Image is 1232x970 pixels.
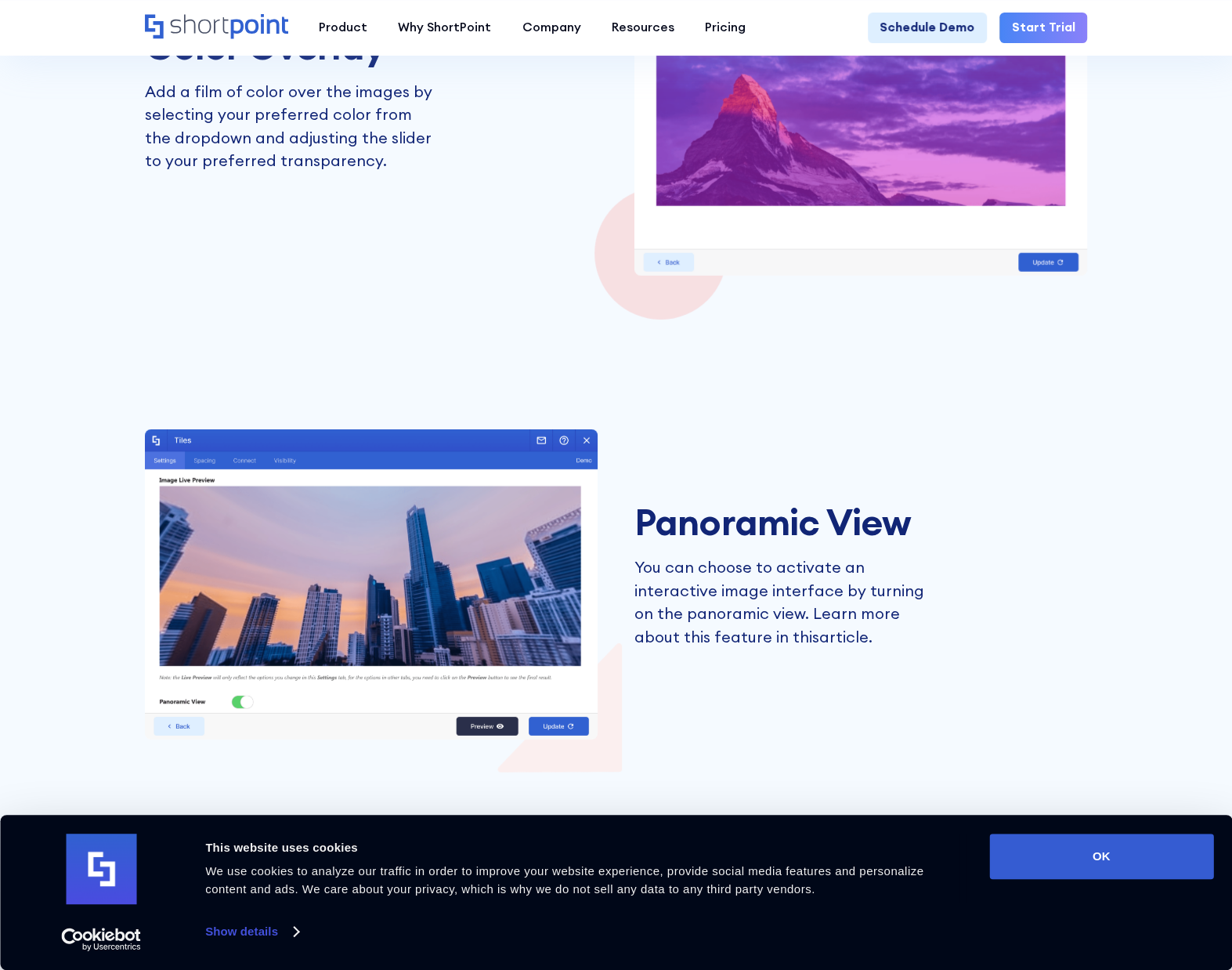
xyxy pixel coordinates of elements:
[145,27,441,67] h3: Color Overlay
[145,14,288,41] a: Home
[819,627,873,646] a: article.
[612,18,674,37] div: Resources
[634,502,930,543] h3: Panoramic View
[145,172,441,195] p: ‍
[145,80,441,172] p: Add a film of color over the images by selecting your preferred color from the dropdown and adjus...
[33,928,170,951] a: Usercentrics Cookiebot - opens in a new window
[596,13,689,43] a: Resources
[145,429,598,740] img: Panoramic View
[205,920,298,943] a: Show details
[999,13,1087,43] a: Start Trial
[690,13,761,43] a: Pricing
[205,838,954,857] div: This website uses cookies
[522,18,581,37] div: Company
[868,13,987,43] a: Schedule Demo
[319,18,367,37] div: Product
[66,834,136,904] img: logo
[989,834,1213,879] button: OK
[303,13,382,43] a: Product
[507,13,596,43] a: Company
[950,788,1232,970] iframe: Chat Widget
[383,13,507,43] a: Why ShortPoint
[398,18,491,37] div: Why ShortPoint
[705,18,746,37] div: Pricing
[205,864,923,896] span: We use cookies to analyze our traffic in order to improve your website experience, provide social...
[634,556,930,648] p: You can choose to activate an interactive image interface by turning on the panoramic view. Learn...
